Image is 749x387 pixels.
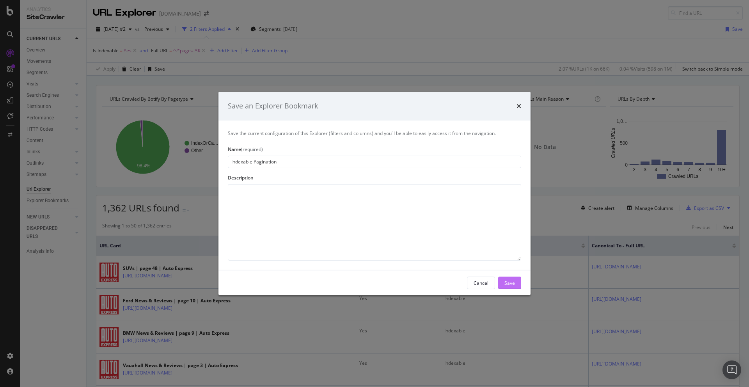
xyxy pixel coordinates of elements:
div: Save [504,279,515,286]
div: times [516,101,521,111]
div: Description [228,174,521,181]
div: Open Intercom Messenger [722,360,741,379]
div: Save an Explorer Bookmark [228,101,318,111]
span: Name [228,146,241,153]
div: Cancel [474,279,488,286]
input: Enter a name [228,156,521,168]
div: Save the current configuration of this Explorer (filters and columns) and you’ll be able to easil... [228,130,521,137]
button: Save [498,277,521,289]
div: modal [218,92,531,295]
button: Cancel [467,277,495,289]
span: (required) [241,146,263,153]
